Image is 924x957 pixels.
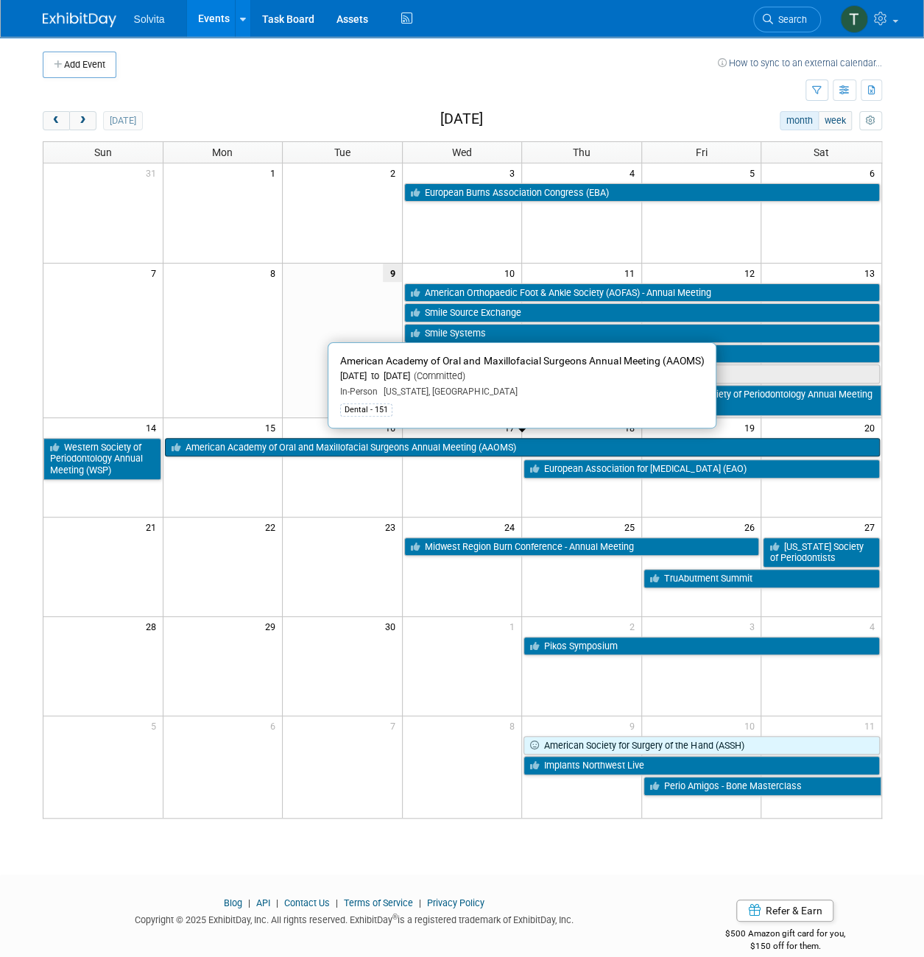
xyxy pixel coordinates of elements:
[863,518,881,536] span: 27
[392,913,398,921] sup: ®
[814,146,829,158] span: Sat
[628,716,641,735] span: 9
[503,264,521,282] span: 10
[43,438,161,480] a: Western Society of Periodontology Annual Meeting (WSP)
[736,900,833,922] a: Refer & Earn
[43,13,116,27] img: ExhibitDay
[332,897,342,908] span: |
[628,617,641,635] span: 2
[334,146,350,158] span: Tue
[43,111,70,130] button: prev
[340,370,704,383] div: [DATE] to [DATE]
[643,569,880,588] a: TruAbutment Summit
[404,183,880,202] a: European Burns Association Congress (EBA)
[264,617,282,635] span: 29
[523,736,879,755] a: American Society for Surgery of the Hand (ASSH)
[503,518,521,536] span: 24
[742,418,761,437] span: 19
[643,385,881,415] a: Western Society of Periodontology Annual Meeting (WSP)
[742,264,761,282] span: 12
[523,637,879,656] a: Pikos Symposium
[508,163,521,182] span: 3
[840,5,868,33] img: Tiannah Halcomb
[440,111,482,127] h2: [DATE]
[404,283,880,303] a: American Orthopaedic Foot & Ankle Society (AOFAS) - Annual Meeting
[688,940,882,953] div: $150 off for them.
[623,518,641,536] span: 25
[623,264,641,282] span: 11
[523,459,879,478] a: European Association for [MEDICAL_DATA] (EAO)
[780,111,819,130] button: month
[269,264,282,282] span: 8
[272,897,282,908] span: |
[818,111,852,130] button: week
[389,163,402,182] span: 2
[134,13,165,25] span: Solvita
[284,897,330,908] a: Contact Us
[264,418,282,437] span: 15
[773,14,807,25] span: Search
[149,716,163,735] span: 5
[742,518,761,536] span: 26
[863,716,881,735] span: 11
[747,617,761,635] span: 3
[404,537,760,557] a: Midwest Region Burn Conference - Annual Meeting
[94,146,112,158] span: Sun
[643,777,881,796] a: Perio Amigos - Bone Masterclass
[747,163,761,182] span: 5
[256,897,270,908] a: API
[718,57,882,68] a: How to sync to an external calendar...
[212,146,233,158] span: Mon
[384,518,402,536] span: 23
[508,716,521,735] span: 8
[523,756,879,775] a: Implants Northwest Live
[224,897,242,908] a: Blog
[573,146,590,158] span: Thu
[696,146,708,158] span: Fri
[742,716,761,735] span: 10
[264,518,282,536] span: 22
[452,146,472,158] span: Wed
[688,918,882,952] div: $500 Amazon gift card for you,
[103,111,142,130] button: [DATE]
[144,518,163,536] span: 21
[508,617,521,635] span: 1
[144,163,163,182] span: 31
[415,897,425,908] span: |
[378,386,517,397] span: [US_STATE], [GEOGRAPHIC_DATA]
[43,910,667,927] div: Copyright © 2025 ExhibitDay, Inc. All rights reserved. ExhibitDay is a registered trademark of Ex...
[404,324,880,343] a: Smile Systems
[628,163,641,182] span: 4
[868,617,881,635] span: 4
[863,418,881,437] span: 20
[340,355,704,367] span: American Academy of Oral and Maxillofacial Surgeons Annual Meeting (AAOMS)
[863,264,881,282] span: 13
[427,897,484,908] a: Privacy Policy
[404,303,880,322] a: Smile Source Exchange
[149,264,163,282] span: 7
[868,163,881,182] span: 6
[859,111,881,130] button: myCustomButton
[165,438,880,457] a: American Academy of Oral and Maxillofacial Surgeons Annual Meeting (AAOMS)
[340,386,378,397] span: In-Person
[410,370,465,381] span: (Committed)
[69,111,96,130] button: next
[384,617,402,635] span: 30
[43,52,116,78] button: Add Event
[344,897,413,908] a: Terms of Service
[340,403,392,417] div: Dental - 151
[383,264,402,282] span: 9
[389,716,402,735] span: 7
[269,716,282,735] span: 6
[866,116,875,126] i: Personalize Calendar
[244,897,254,908] span: |
[763,537,879,568] a: [US_STATE] Society of Periodontists
[144,617,163,635] span: 28
[144,418,163,437] span: 14
[269,163,282,182] span: 1
[753,7,821,32] a: Search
